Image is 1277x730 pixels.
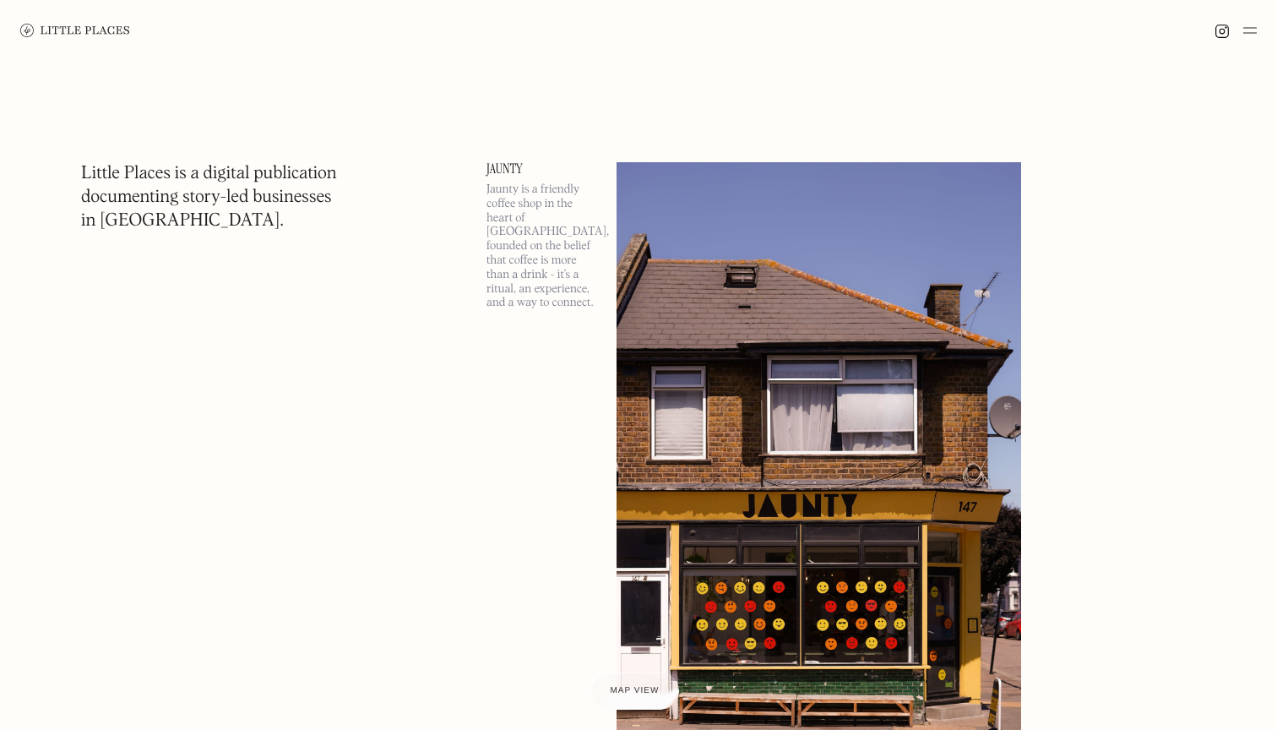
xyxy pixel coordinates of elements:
[81,162,337,233] h1: Little Places is a digital publication documenting story-led businesses in [GEOGRAPHIC_DATA].
[611,686,660,695] span: Map view
[486,182,596,310] p: Jaunty is a friendly coffee shop in the heart of [GEOGRAPHIC_DATA], founded on the belief that co...
[590,673,680,710] a: Map view
[486,162,596,176] a: Jaunty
